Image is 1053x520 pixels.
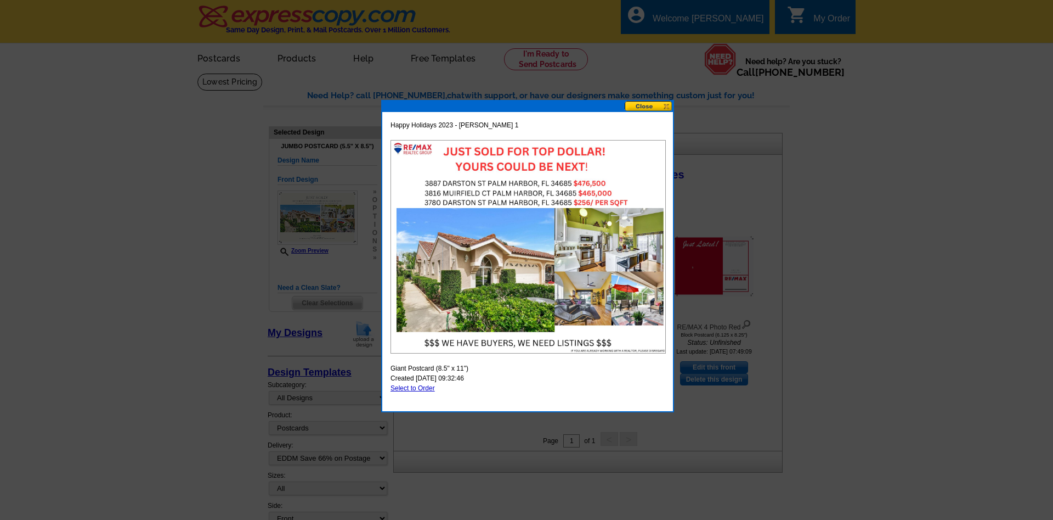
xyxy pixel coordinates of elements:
[390,140,666,354] img: large-thumb.jpg
[390,384,435,392] a: Select to Order
[390,364,468,373] span: Giant Postcard (8.5" x 11")
[390,120,518,130] span: Happy Holidays 2023 - [PERSON_NAME] 1
[390,373,464,383] span: Created [DATE] 09:32:46
[834,265,1053,520] iframe: LiveChat chat widget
